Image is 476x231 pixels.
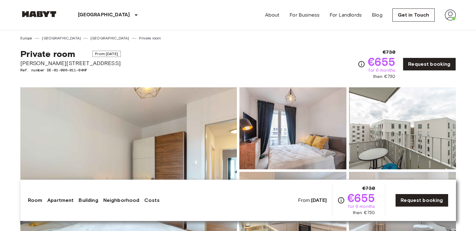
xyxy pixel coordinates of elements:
[348,203,375,210] span: for 6 months
[265,11,280,19] a: About
[239,87,346,169] img: Picture of unit DE-01-006-011-04HF
[330,11,362,19] a: For Landlords
[289,11,320,19] a: For Business
[20,11,58,17] img: Habyt
[347,192,375,203] span: €655
[373,74,395,80] span: then €730
[20,49,75,59] span: Private room
[403,58,456,71] a: Request booking
[20,35,33,41] a: Europe
[144,197,160,204] a: Costs
[311,197,327,203] b: [DATE]
[298,197,327,204] span: From:
[372,11,382,19] a: Blog
[103,197,140,204] a: Neighborhood
[445,9,456,21] img: avatar
[395,194,448,207] a: Request booking
[28,197,43,204] a: Room
[42,35,81,41] a: [GEOGRAPHIC_DATA]
[349,87,456,169] img: Picture of unit DE-01-006-011-04HF
[79,197,98,204] a: Building
[20,59,121,67] span: [PERSON_NAME][STREET_ADDRESS]
[358,60,365,68] svg: Check cost overview for full price breakdown. Please note that discounts apply to new joiners onl...
[90,35,129,41] a: [GEOGRAPHIC_DATA]
[337,197,345,204] svg: Check cost overview for full price breakdown. Please note that discounts apply to new joiners onl...
[368,56,396,67] span: €655
[92,51,121,57] span: From [DATE]
[20,67,121,73] span: Ref. number DE-01-006-011-04HF
[383,49,396,56] span: €730
[139,35,161,41] a: Private room
[353,210,375,216] span: then €730
[47,197,74,204] a: Apartment
[78,11,130,19] p: [GEOGRAPHIC_DATA]
[362,185,375,192] span: €730
[368,67,395,74] span: for 6 months
[392,8,435,22] a: Get in Touch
